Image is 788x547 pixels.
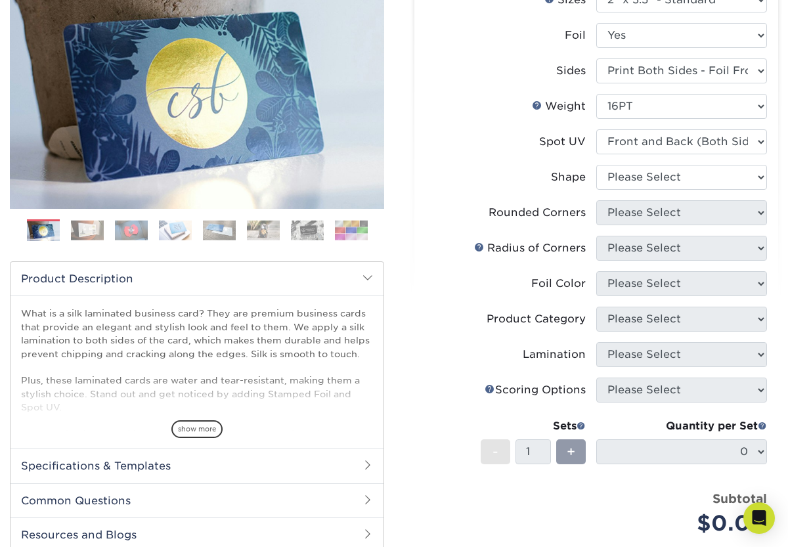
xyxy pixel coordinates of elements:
div: Shape [551,169,586,185]
img: Business Cards 04 [159,220,192,240]
strong: Subtotal [712,491,767,506]
div: Sides [556,63,586,79]
div: Spot UV [539,134,586,150]
div: Scoring Options [485,382,586,398]
img: Business Cards 07 [291,220,324,240]
span: show more [171,420,223,438]
img: Business Cards 05 [203,220,236,240]
h2: Specifications & Templates [11,449,383,483]
div: Sets [481,418,586,434]
div: Quantity per Set [596,418,767,434]
img: Business Cards 03 [115,220,148,240]
div: Radius of Corners [474,240,586,256]
div: Product Category [487,311,586,327]
div: Foil [565,28,586,43]
div: Weight [532,98,586,114]
h2: Product Description [11,262,383,295]
img: Business Cards 02 [71,220,104,240]
img: Business Cards 08 [335,220,368,240]
img: Business Cards 06 [247,220,280,240]
span: + [567,442,575,462]
h2: Common Questions [11,483,383,517]
div: Rounded Corners [489,205,586,221]
div: Foil Color [531,276,586,292]
span: - [492,442,498,462]
div: Open Intercom Messenger [743,502,775,534]
div: Lamination [523,347,586,362]
p: What is a silk laminated business card? They are premium business cards that provide an elegant a... [21,307,373,521]
div: $0.00 [606,508,767,539]
img: Business Cards 01 [27,215,60,248]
